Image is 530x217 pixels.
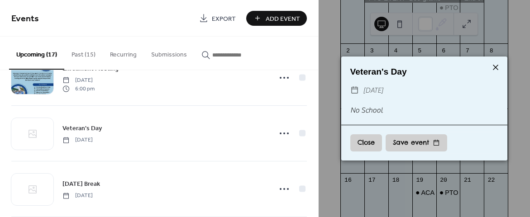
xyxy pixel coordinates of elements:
span: Events [11,10,39,28]
span: Export [212,14,236,24]
button: Close [350,134,382,151]
div: No School [341,104,507,116]
span: [DATE] [363,84,383,97]
div: Veteran's Day [341,66,507,79]
button: Add Event [246,11,307,26]
a: Veteran's Day [62,123,102,133]
span: [DATE] Break [62,179,100,189]
button: Submissions [144,37,194,69]
span: Add Event [266,14,300,24]
button: Upcoming (17) [9,37,64,70]
span: [DATE] [62,192,93,200]
span: [DATE] [62,136,93,144]
a: [DATE] Break [62,179,100,189]
span: [DATE] [62,76,95,85]
button: Past (15) [64,37,103,69]
button: Save event [386,134,447,151]
span: Veteran's Day [62,124,102,133]
span: 6:00 pm [62,85,95,93]
a: Export [192,11,243,26]
div: ​ [350,84,359,97]
button: Recurring [103,37,144,69]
